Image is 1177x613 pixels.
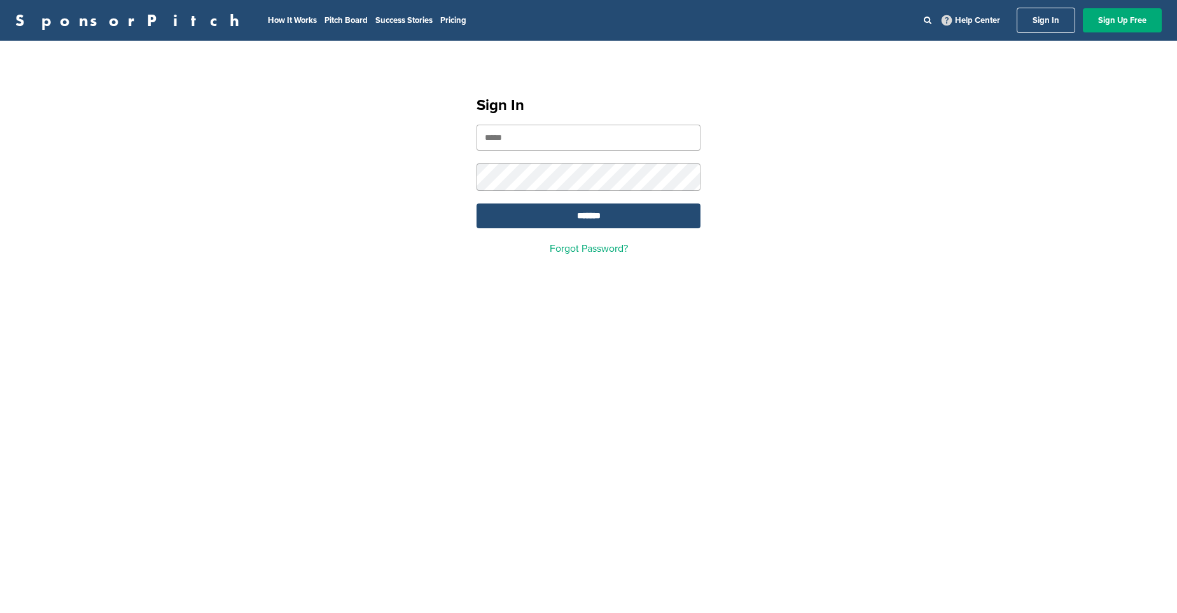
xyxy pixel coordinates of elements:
[1017,8,1075,33] a: Sign In
[939,13,1003,28] a: Help Center
[1083,8,1162,32] a: Sign Up Free
[268,15,317,25] a: How It Works
[324,15,368,25] a: Pitch Board
[15,12,247,29] a: SponsorPitch
[440,15,466,25] a: Pricing
[550,242,628,255] a: Forgot Password?
[375,15,433,25] a: Success Stories
[477,94,700,117] h1: Sign In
